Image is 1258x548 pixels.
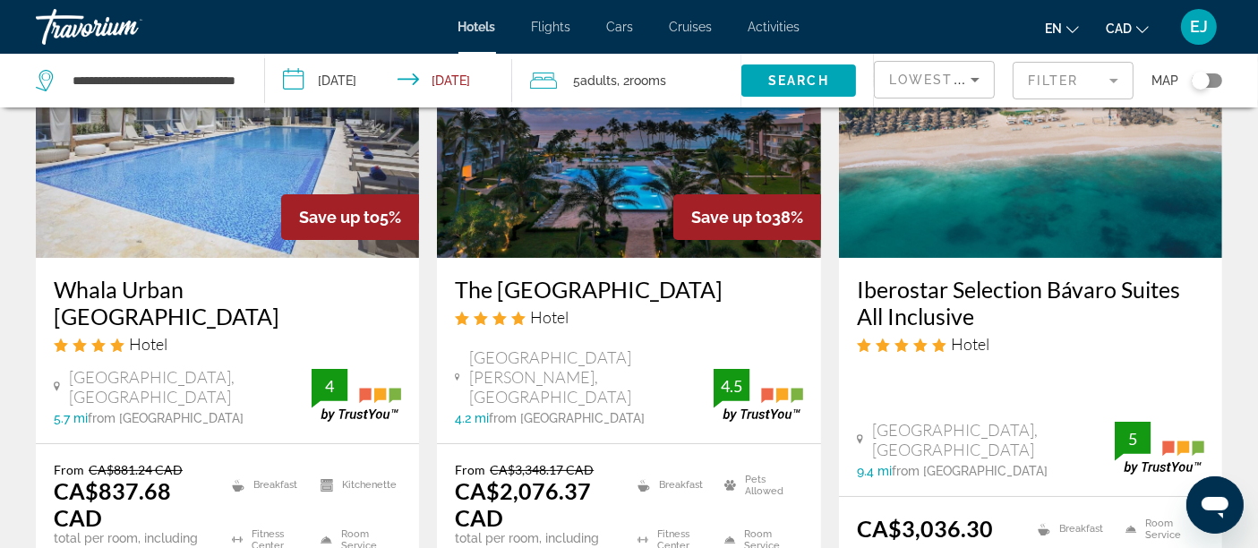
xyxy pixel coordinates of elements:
[129,334,167,354] span: Hotel
[455,276,802,303] a: The [GEOGRAPHIC_DATA]
[512,54,741,107] button: Travelers: 5 adults, 0 children
[715,462,802,508] li: Pets Allowed
[490,462,594,477] del: CA$3,348.17 CAD
[312,369,401,422] img: trustyou-badge.svg
[89,462,183,477] del: CA$881.24 CAD
[223,462,312,508] li: Breakfast
[1106,21,1132,36] span: CAD
[892,464,1048,478] span: from [GEOGRAPHIC_DATA]
[54,477,171,531] ins: CA$837.68 CAD
[714,369,803,422] img: trustyou-badge.svg
[670,20,713,34] a: Cruises
[857,464,892,478] span: 9.4 mi
[1013,61,1134,100] button: Filter
[857,276,1204,330] a: Iberostar Selection Bávaro Suites All Inclusive
[312,375,347,397] div: 4
[69,367,312,407] span: [GEOGRAPHIC_DATA], [GEOGRAPHIC_DATA]
[1029,515,1117,543] li: Breakfast
[1151,68,1178,93] span: Map
[312,462,401,508] li: Kitchenette
[54,276,401,330] a: Whala Urban [GEOGRAPHIC_DATA]
[617,68,666,93] span: , 2
[1186,476,1244,534] iframe: Button to launch messaging window
[857,334,1204,354] div: 5 star Hotel
[691,208,772,227] span: Save up to
[573,68,617,93] span: 5
[455,462,485,477] span: From
[1115,422,1204,475] img: trustyou-badge.svg
[299,208,380,227] span: Save up to
[580,73,617,88] span: Adults
[714,375,749,397] div: 4.5
[629,462,715,508] li: Breakfast
[469,347,714,407] span: [GEOGRAPHIC_DATA][PERSON_NAME], [GEOGRAPHIC_DATA]
[741,64,856,97] button: Search
[1176,8,1222,46] button: User Menu
[36,4,215,50] a: Travorium
[455,307,802,327] div: 4 star Hotel
[54,411,88,425] span: 5.7 mi
[530,307,569,327] span: Hotel
[88,411,244,425] span: from [GEOGRAPHIC_DATA]
[1045,21,1062,36] span: en
[489,411,645,425] span: from [GEOGRAPHIC_DATA]
[1045,15,1079,41] button: Change language
[455,477,591,531] ins: CA$2,076.37 CAD
[629,73,666,88] span: rooms
[54,462,84,477] span: From
[54,334,401,354] div: 4 star Hotel
[872,420,1115,459] span: [GEOGRAPHIC_DATA], [GEOGRAPHIC_DATA]
[458,20,496,34] a: Hotels
[768,73,829,88] span: Search
[889,73,1004,87] span: Lowest Price
[749,20,800,34] a: Activities
[607,20,634,34] a: Cars
[1106,15,1149,41] button: Change currency
[532,20,571,34] a: Flights
[1115,428,1151,450] div: 5
[1190,18,1208,36] span: EJ
[1178,73,1222,89] button: Toggle map
[281,194,419,240] div: 5%
[265,54,512,107] button: Check-in date: Oct 6, 2025 Check-out date: Oct 13, 2025
[673,194,821,240] div: 38%
[455,411,489,425] span: 4.2 mi
[1117,515,1204,543] li: Room Service
[889,69,980,90] mat-select: Sort by
[951,334,989,354] span: Hotel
